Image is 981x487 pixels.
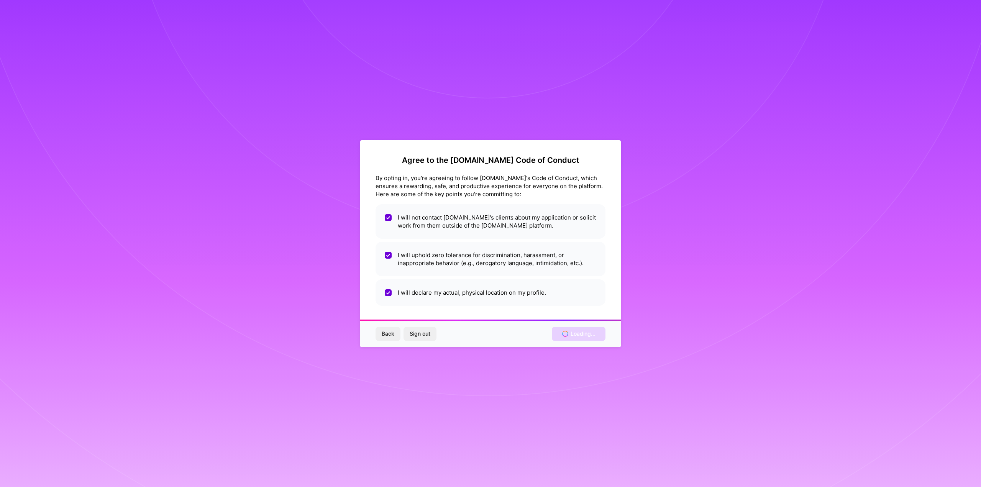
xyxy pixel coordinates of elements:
[410,330,430,338] span: Sign out
[376,156,605,165] h2: Agree to the [DOMAIN_NAME] Code of Conduct
[376,204,605,239] li: I will not contact [DOMAIN_NAME]'s clients about my application or solicit work from them outside...
[376,279,605,306] li: I will declare my actual, physical location on my profile.
[404,327,436,341] button: Sign out
[382,330,394,338] span: Back
[376,327,400,341] button: Back
[376,242,605,276] li: I will uphold zero tolerance for discrimination, harassment, or inappropriate behavior (e.g., der...
[376,174,605,198] div: By opting in, you're agreeing to follow [DOMAIN_NAME]'s Code of Conduct, which ensures a rewardin...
